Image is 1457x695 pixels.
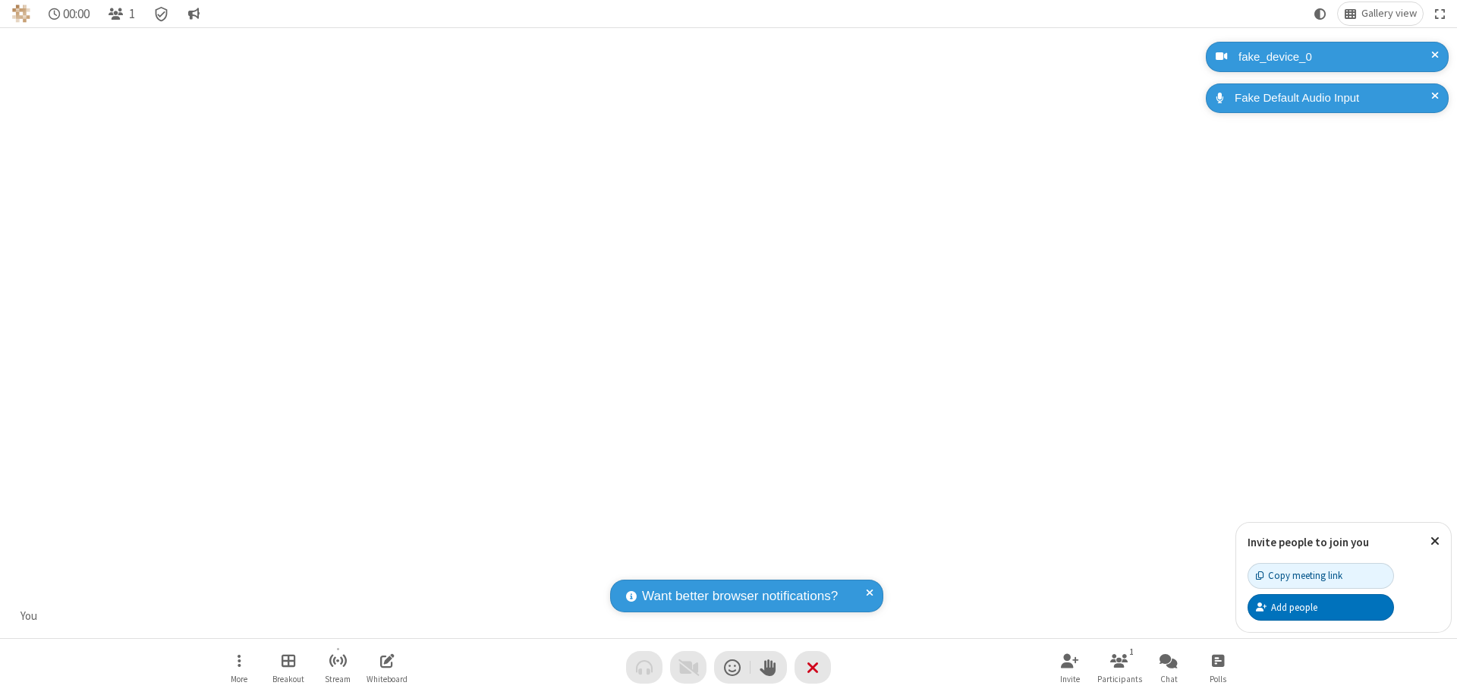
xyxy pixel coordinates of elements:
[15,608,43,625] div: You
[626,651,662,684] button: Audio problem - check your Internet connection or call by phone
[751,651,787,684] button: Raise hand
[102,2,141,25] button: Open participant list
[1097,675,1142,684] span: Participants
[1097,646,1142,689] button: Open participant list
[266,646,311,689] button: Manage Breakout Rooms
[231,675,247,684] span: More
[216,646,262,689] button: Open menu
[1308,2,1333,25] button: Using system theme
[1256,568,1342,583] div: Copy meeting link
[642,587,838,606] span: Want better browser notifications?
[670,651,706,684] button: Video
[1210,675,1226,684] span: Polls
[1233,49,1437,66] div: fake_device_0
[1229,90,1437,107] div: Fake Default Audio Input
[129,7,135,21] span: 1
[325,675,351,684] span: Stream
[1060,675,1080,684] span: Invite
[1146,646,1191,689] button: Open chat
[1248,594,1394,620] button: Add people
[147,2,176,25] div: Meeting details Encryption enabled
[181,2,206,25] button: Conversation
[1248,563,1394,589] button: Copy meeting link
[795,651,831,684] button: End or leave meeting
[1361,8,1417,20] span: Gallery view
[1125,645,1138,659] div: 1
[315,646,360,689] button: Start streaming
[1195,646,1241,689] button: Open poll
[1160,675,1178,684] span: Chat
[1248,535,1369,549] label: Invite people to join you
[364,646,410,689] button: Open shared whiteboard
[1047,646,1093,689] button: Invite participants (⌘+Shift+I)
[1338,2,1423,25] button: Change layout
[12,5,30,23] img: QA Selenium DO NOT DELETE OR CHANGE
[1419,523,1451,560] button: Close popover
[1429,2,1452,25] button: Fullscreen
[63,7,90,21] span: 00:00
[367,675,408,684] span: Whiteboard
[272,675,304,684] span: Breakout
[714,651,751,684] button: Send a reaction
[42,2,96,25] div: Timer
